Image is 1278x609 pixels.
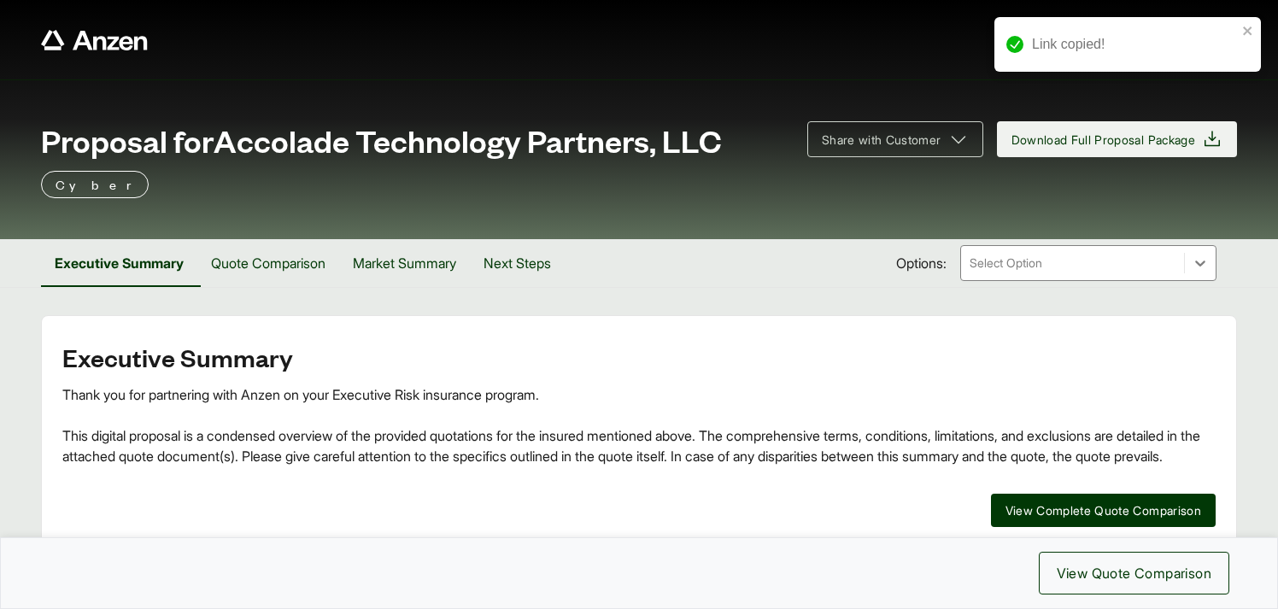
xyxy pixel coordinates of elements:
[197,239,339,287] button: Quote Comparison
[1011,131,1196,149] span: Download Full Proposal Package
[896,253,947,273] span: Options:
[41,123,722,157] span: Proposal for Accolade Technology Partners, LLC
[41,239,197,287] button: Executive Summary
[1242,24,1254,38] button: close
[470,239,565,287] button: Next Steps
[822,131,941,149] span: Share with Customer
[339,239,470,287] button: Market Summary
[1032,34,1237,55] div: Link copied!
[807,121,983,157] button: Share with Customer
[1057,563,1211,583] span: View Quote Comparison
[62,343,1216,371] h2: Executive Summary
[1005,501,1202,519] span: View Complete Quote Comparison
[41,30,148,50] a: Anzen website
[1039,552,1229,594] button: View Quote Comparison
[991,494,1216,527] button: View Complete Quote Comparison
[56,174,134,195] p: Cyber
[62,384,1216,466] div: Thank you for partnering with Anzen on your Executive Risk insurance program. This digital propos...
[997,121,1238,157] button: Download Full Proposal Package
